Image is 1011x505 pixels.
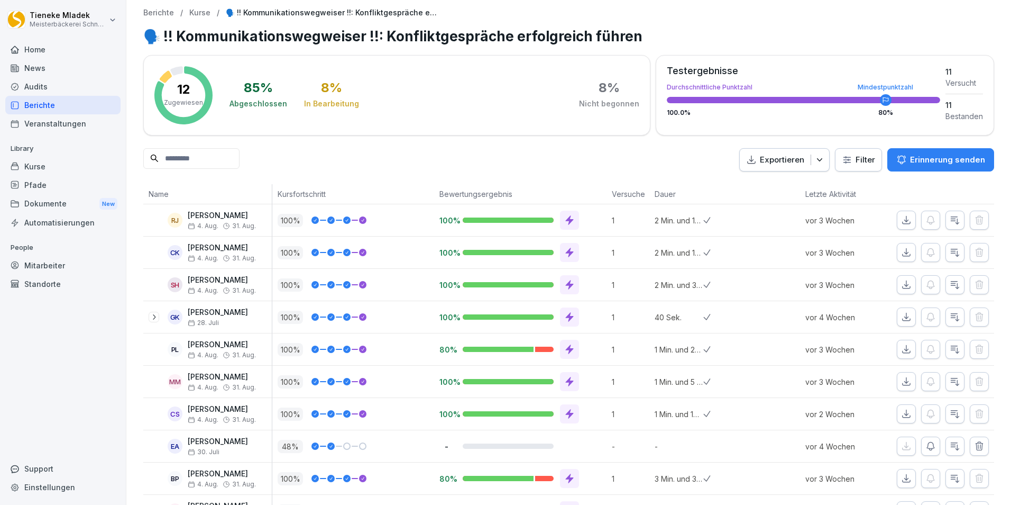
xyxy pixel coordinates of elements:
p: 2 Min. und 16 Sek. [655,215,703,226]
p: 2 Min. und 19 Sek. [655,247,703,258]
a: Berichte [143,8,174,17]
p: 1 [612,344,649,355]
a: DokumenteNew [5,194,121,214]
span: 31. Aug. [232,416,256,423]
div: RJ [168,213,182,228]
div: 100.0 % [667,110,940,116]
p: - [612,441,649,452]
p: 1 [612,473,649,484]
p: Meisterbäckerei Schneckenburger [30,21,107,28]
div: 8 % [599,82,620,94]
button: Filter [835,149,881,172]
span: 31. Aug. [232,384,256,391]
p: 1 [612,312,649,323]
p: Name [149,188,266,200]
div: Versucht [945,77,983,88]
p: 1 [612,409,649,420]
div: Veranstaltungen [5,114,121,133]
div: Nicht begonnen [579,98,639,109]
span: 31. Aug. [232,255,256,262]
div: 11 [945,100,983,111]
h1: 🗣️ !! Kommunikationswegweiser !!: Konfliktgespräche erfolgreich führen [143,26,994,47]
div: Durchschnittliche Punktzahl [667,84,940,91]
p: 100% [439,377,454,387]
p: 100 % [278,311,303,324]
p: vor 3 Wochen [805,376,881,387]
span: 31. Aug. [232,287,256,294]
div: 8 % [321,82,342,94]
div: New [99,198,117,210]
p: [PERSON_NAME] [188,308,248,317]
div: Support [5,459,121,478]
a: Automatisierungen [5,213,121,232]
div: Mitarbeiter [5,256,121,275]
p: vor 3 Wochen [805,473,881,484]
p: [PERSON_NAME] [188,340,256,349]
p: 1 Min. und 20 Sek. [655,344,703,355]
p: 1 Min. und 15 Sek. [655,409,703,420]
p: 100% [439,280,454,290]
div: Abgeschlossen [229,98,287,109]
p: - [439,441,454,452]
a: Einstellungen [5,478,121,497]
div: GK [168,310,182,324]
p: vor 3 Wochen [805,279,881,291]
p: 100 % [278,278,303,292]
p: Bewertungsergebnis [439,188,601,200]
a: Audits [5,77,121,96]
p: 100% [439,215,454,226]
p: 40 Sek. [655,312,703,323]
div: CS [168,407,182,421]
span: 4. Aug. [188,351,218,359]
p: 12 [177,83,190,96]
a: Kurse [189,8,210,17]
p: 80% [439,345,454,355]
p: 100 % [278,375,303,389]
a: News [5,59,121,77]
div: 11 [945,66,983,77]
div: BP [168,471,182,486]
p: People [5,239,121,256]
a: Kurse [5,157,121,176]
a: Pfade [5,176,121,194]
span: 4. Aug. [188,222,218,230]
p: 1 Min. und 5 Sek. [655,376,703,387]
div: Mindestpunktzahl [858,84,913,91]
div: 85 % [244,82,273,94]
div: Filter [842,155,875,165]
p: 100 % [278,343,303,356]
p: vor 3 Wochen [805,344,881,355]
p: [PERSON_NAME] [188,244,256,252]
div: Testergebnisse [667,66,940,76]
p: Exportieren [760,154,804,166]
p: Tieneke Mladek [30,11,107,20]
span: 4. Aug. [188,255,218,262]
span: 28. Juli [188,319,219,327]
p: [PERSON_NAME] [188,211,256,220]
p: [PERSON_NAME] [188,437,248,446]
p: vor 4 Wochen [805,312,881,323]
p: / [217,8,219,17]
p: 1 [612,215,649,226]
p: vor 3 Wochen [805,215,881,226]
p: Versuche [612,188,644,200]
span: 4. Aug. [188,481,218,488]
p: Erinnerung senden [910,154,985,166]
p: [PERSON_NAME] [188,276,256,285]
p: 2 Min. und 39 Sek. [655,279,703,291]
p: 100 % [278,214,303,227]
p: vor 3 Wochen [805,247,881,258]
span: 30. Juli [188,448,219,456]
span: 31. Aug. [232,222,256,230]
p: [PERSON_NAME] [188,373,256,382]
p: Library [5,140,121,157]
div: MM [168,374,182,389]
p: Kursfortschritt [278,188,429,200]
a: Standorte [5,275,121,293]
